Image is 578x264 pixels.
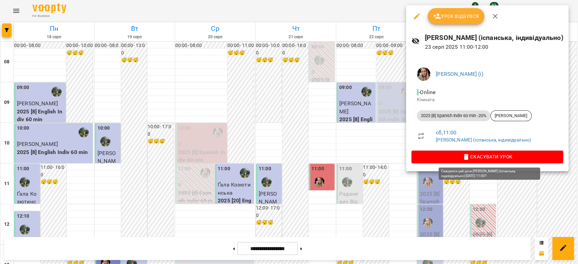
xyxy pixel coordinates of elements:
p: Кімната [417,96,558,103]
span: Урок відбувся [433,12,479,20]
span: [PERSON_NAME] [491,113,531,119]
span: - Online [417,89,437,95]
span: 2025 [8] Spanish Indiv 60 min -20% [417,113,490,119]
p: 23 серп 2025 11:00 - 12:00 [425,43,563,51]
button: Урок відбувся [428,8,485,24]
a: сб , 11:00 [436,129,456,136]
a: [PERSON_NAME] (і) [436,71,483,77]
a: [PERSON_NAME] (іспанська, індивідуально) [436,137,531,142]
div: [PERSON_NAME] [490,110,532,121]
h6: [PERSON_NAME] (іспанська, індивідуально) [425,32,563,43]
span: Скасувати Урок [417,153,558,161]
img: ff1aba66b001ca05e46c699d6feb4350.jpg [417,67,430,81]
button: Скасувати Урок [411,151,563,163]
